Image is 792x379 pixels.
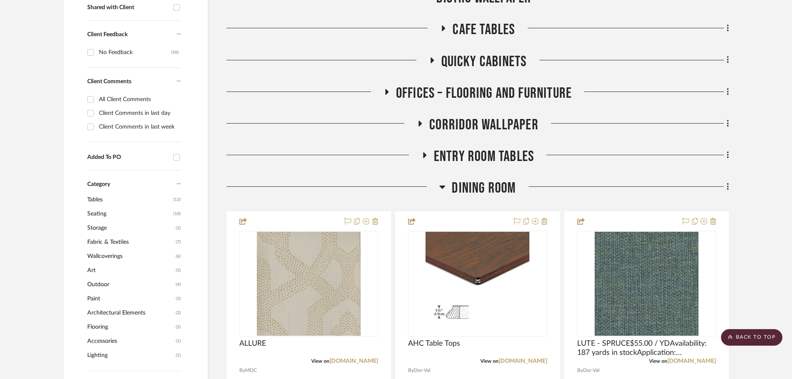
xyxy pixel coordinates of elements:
[87,193,171,207] span: Tables
[87,154,169,161] div: Added To PO
[257,232,361,336] img: ALLURE
[577,339,716,357] span: LUTE - SPRUCE$55.00 / YDAvailability: 187 yards in stockApplication: UpholsterySub-Categories: Cr...
[87,79,131,84] span: Client Comments
[176,306,181,320] span: (2)
[429,116,539,134] span: Corridor Wallpaper
[176,264,181,277] span: (5)
[408,339,460,348] span: AHC Table Tops
[176,334,181,348] span: (1)
[87,221,174,235] span: Storage
[434,148,534,166] span: Entry Room Tables
[649,359,667,364] span: View on
[87,249,174,263] span: Wallcoverings
[87,181,110,188] span: Category
[245,367,257,374] span: MDC
[173,207,181,220] span: (10)
[311,359,330,364] span: View on
[721,329,782,346] scroll-to-top-button: BACK TO TOP
[87,263,174,277] span: Art
[408,231,546,336] div: 0
[87,4,169,11] div: Shared with Client
[426,232,529,336] img: AHC Table Tops
[171,46,179,59] div: (50)
[87,320,174,334] span: Flooring
[414,367,430,374] span: Dor-Val
[499,358,547,364] a: [DOMAIN_NAME]
[87,334,174,348] span: Accessories
[577,367,583,374] span: By
[330,358,378,364] a: [DOMAIN_NAME]
[408,367,414,374] span: By
[87,207,171,221] span: Seating
[176,278,181,291] span: (4)
[441,53,527,71] span: quicky Cabinets
[176,349,181,362] span: (1)
[173,193,181,206] span: (13)
[239,367,245,374] span: By
[99,120,179,134] div: Client Comments in last week
[87,32,128,37] span: Client Feedback
[480,359,499,364] span: View on
[87,292,174,306] span: Paint
[87,277,174,292] span: Outdoor
[87,235,174,249] span: Fabric & Textiles
[99,107,179,120] div: Client Comments in last day
[452,179,516,197] span: Dining Room
[87,306,174,320] span: Architectural Elements
[396,84,572,102] span: Offices – flooring and furniture
[453,21,515,39] span: Cafe Tables
[176,292,181,305] span: (3)
[99,46,171,59] div: No Feedback
[176,250,181,263] span: (6)
[176,221,181,235] span: (2)
[667,358,716,364] a: [DOMAIN_NAME]
[176,320,181,334] span: (2)
[595,232,699,336] img: LUTE - SPRUCE$55.00 / YDAvailability: 187 yards in stockApplication: UpholsterySub-Categories: Cr...
[176,235,181,249] span: (7)
[583,367,600,374] span: Dor-Val
[87,348,174,362] span: Lighting
[239,339,266,348] span: ALLURE
[99,93,179,106] div: All Client Comments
